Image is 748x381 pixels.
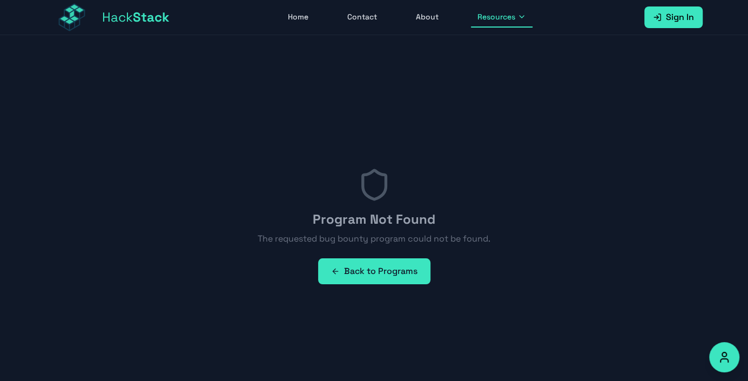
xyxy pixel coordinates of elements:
button: Accessibility Options [709,342,739,372]
span: Hack [102,9,170,26]
a: About [409,7,445,28]
span: Stack [133,9,170,25]
a: Sign In [644,6,703,28]
p: The requested bug bounty program could not be found. [258,232,490,245]
span: Sign In [666,11,694,24]
button: Resources [471,7,533,28]
h2: Program Not Found [258,211,490,228]
span: Resources [477,11,515,22]
a: Contact [341,7,383,28]
a: Back to Programs [318,258,430,284]
a: Home [281,7,315,28]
